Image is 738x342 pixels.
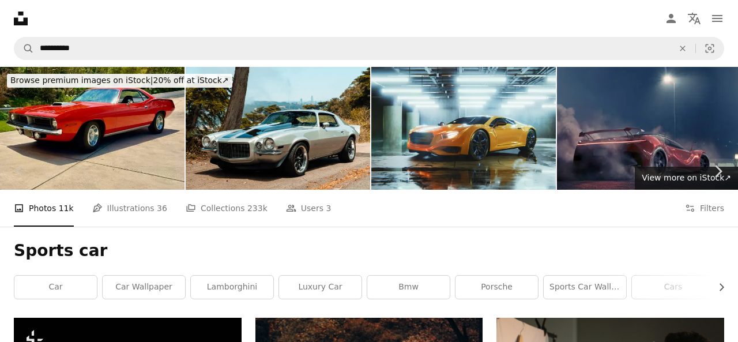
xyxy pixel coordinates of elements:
[279,276,362,299] a: luxury car
[685,190,724,227] button: Filters
[326,202,331,215] span: 3
[157,202,167,215] span: 36
[632,276,714,299] a: cars
[14,12,28,25] a: Home — Unsplash
[696,37,724,59] button: Visual search
[367,276,450,299] a: bmw
[92,190,167,227] a: Illustrations 36
[698,116,738,227] a: Next
[7,74,232,88] div: 20% off at iStock ↗
[191,276,273,299] a: lamborghini
[642,173,731,182] span: View more on iStock ↗
[14,37,34,59] button: Search Unsplash
[10,76,153,85] span: Browse premium images on iStock |
[683,7,706,30] button: Language
[186,67,370,190] img: Retro Power
[371,67,556,190] img: Empty garage with modern sports car
[186,190,268,227] a: Collections 233k
[706,7,729,30] button: Menu
[660,7,683,30] a: Log in / Sign up
[635,167,738,190] a: View more on iStock↗
[455,276,538,299] a: porsche
[103,276,185,299] a: car wallpaper
[286,190,332,227] a: Users 3
[544,276,626,299] a: sports car wallpaper
[711,276,724,299] button: scroll list to the right
[14,240,724,261] h1: Sports car
[14,276,97,299] a: car
[247,202,268,215] span: 233k
[14,37,724,60] form: Find visuals sitewide
[670,37,695,59] button: Clear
